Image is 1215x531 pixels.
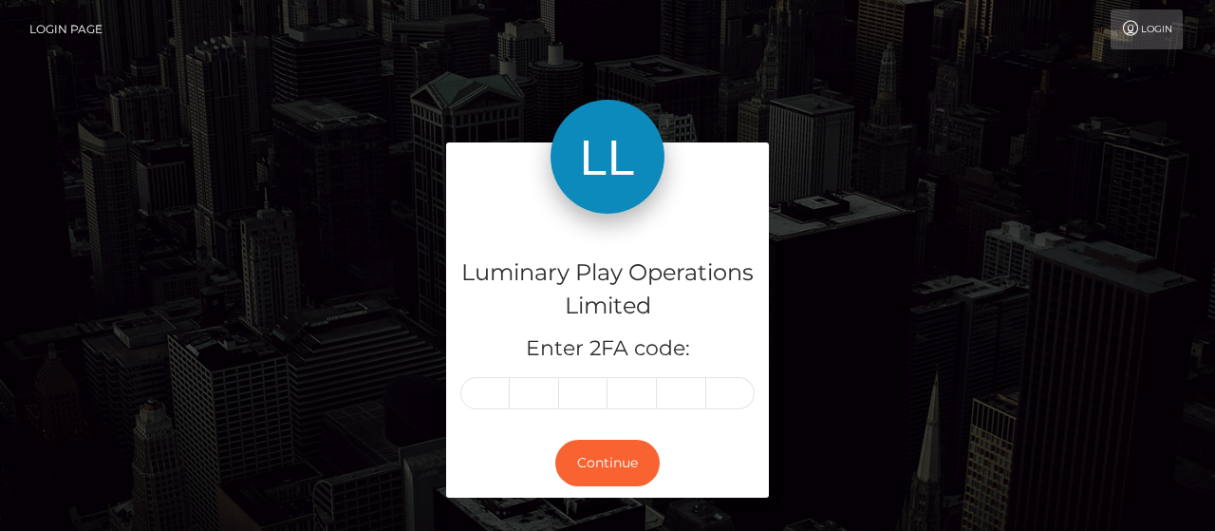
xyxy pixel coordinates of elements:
a: Login [1111,9,1183,49]
a: Login Page [29,9,103,49]
img: Luminary Play Operations Limited [551,100,664,214]
h5: Enter 2FA code: [460,334,755,364]
button: Continue [555,440,660,486]
h4: Luminary Play Operations Limited [460,256,755,323]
